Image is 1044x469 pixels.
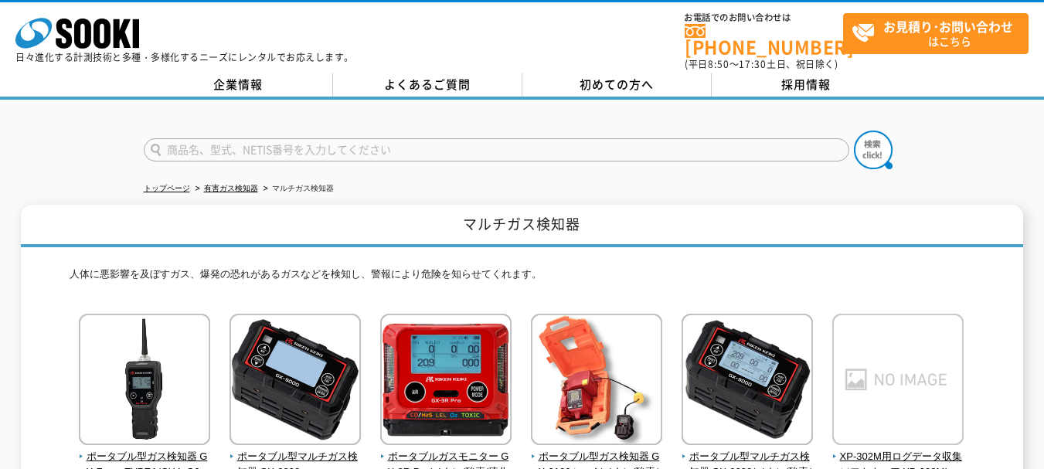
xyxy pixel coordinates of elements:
img: ポータブル型ガス検知器 GX-Force TYPEA(CH4･O2･CO･H2S) [79,314,210,449]
p: 人体に悪影響を及ぼすガス、爆発の恐れがあるガスなどを検知し、警報により危険を知らせてくれます。 [70,267,974,291]
span: 17:30 [739,57,767,71]
a: 初めての方へ [522,73,712,97]
input: 商品名、型式、NETIS番号を入力してください [144,138,849,161]
img: XP-302M用ログデータ収集ソフトウェア XP-302ML [832,314,964,449]
a: よくあるご質問 [333,73,522,97]
span: お電話でのお問い合わせは [685,13,843,22]
img: ポータブル型ガス検知器 GX-2100 typeA(メタン/酸素/硫化水素/一酸化炭素) [531,314,662,449]
p: 日々進化する計測技術と多種・多様化するニーズにレンタルでお応えします。 [15,53,354,62]
img: btn_search.png [854,131,893,169]
li: マルチガス検知器 [260,181,334,197]
span: 初めての方へ [580,76,654,93]
img: ポータブルガスモニター GX-3R Pro(メタン/酸素/硫化水素/一酸化炭素/二酸化硫黄) [380,314,512,449]
strong: お見積り･お問い合わせ [883,17,1013,36]
span: (平日 ～ 土日、祝日除く) [685,57,838,71]
a: トップページ [144,184,190,192]
a: 有害ガス検知器 [204,184,258,192]
img: ポータブル型マルチガス検知器 GX-9000(メタン/酸素/硫化水素/一酸化炭素) [682,314,813,449]
h1: マルチガス検知器 [21,205,1023,247]
span: 8:50 [708,57,729,71]
a: 採用情報 [712,73,901,97]
span: はこちら [852,14,1028,53]
a: [PHONE_NUMBER] [685,24,843,56]
a: お見積り･お問い合わせはこちら [843,13,1029,54]
a: 企業情報 [144,73,333,97]
img: ポータブル型マルチガス検知器 GX-9000 [230,314,361,449]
